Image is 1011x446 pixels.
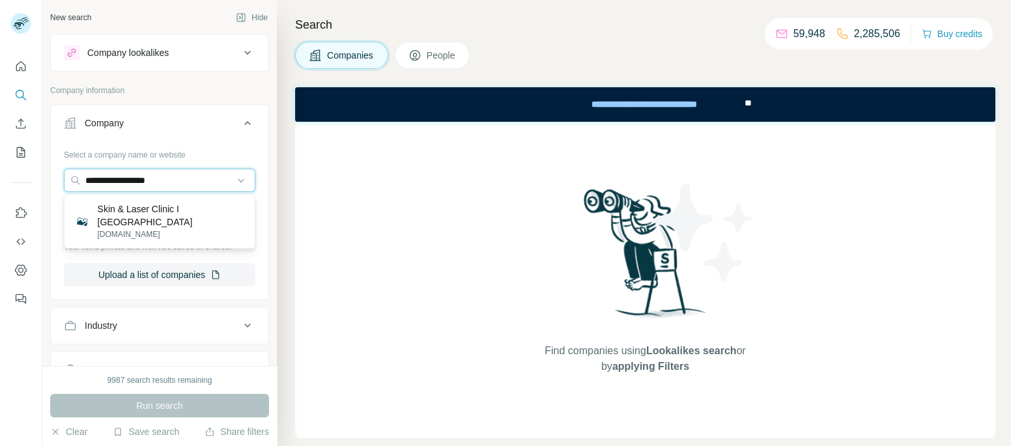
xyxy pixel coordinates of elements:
[51,37,268,68] button: Company lookalikes
[427,49,457,62] span: People
[295,16,995,34] h4: Search
[646,345,737,356] span: Lookalikes search
[107,374,212,386] div: 9987 search results remaining
[646,174,763,291] img: Surfe Illustration - Stars
[64,144,255,161] div: Select a company name or website
[10,55,31,78] button: Quick start
[85,319,117,332] div: Industry
[541,343,749,374] span: Find companies using or by
[295,87,995,122] iframe: Banner
[854,26,900,42] p: 2,285,506
[578,186,713,331] img: Surfe Illustration - Woman searching with binoculars
[51,354,268,385] button: HQ location
[10,141,31,164] button: My lists
[793,26,825,42] p: 59,948
[51,107,268,144] button: Company
[10,83,31,107] button: Search
[205,425,269,438] button: Share filters
[50,12,91,23] div: New search
[50,85,269,96] p: Company information
[227,8,277,27] button: Hide
[612,361,689,372] span: applying Filters
[87,46,169,59] div: Company lookalikes
[10,112,31,135] button: Enrich CSV
[64,263,255,286] button: Upload a list of companies
[85,363,132,376] div: HQ location
[98,229,244,240] p: [DOMAIN_NAME]
[50,425,87,438] button: Clear
[10,230,31,253] button: Use Surfe API
[10,258,31,282] button: Dashboard
[922,25,982,43] button: Buy credits
[98,202,244,229] p: Skin & Laser Clinic I [GEOGRAPHIC_DATA]
[51,310,268,341] button: Industry
[10,201,31,225] button: Use Surfe on LinkedIn
[113,425,179,438] button: Save search
[10,287,31,311] button: Feedback
[85,117,124,130] div: Company
[75,214,90,229] img: Skin & Laser Clinic I Antwerpen
[327,49,375,62] span: Companies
